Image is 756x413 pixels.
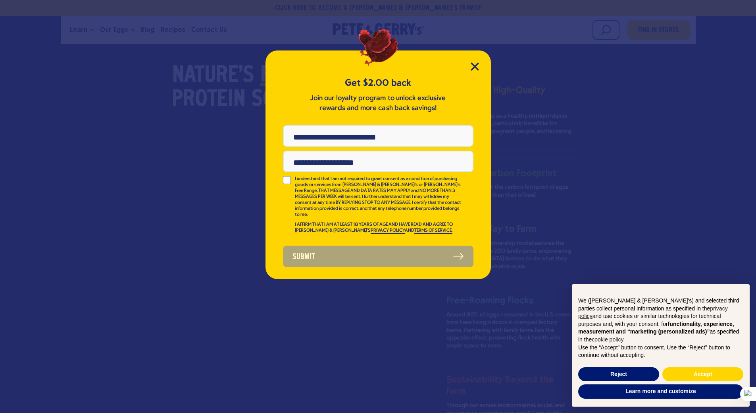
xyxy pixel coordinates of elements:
h5: Get $2.00 back [283,76,473,89]
button: Learn more and customize [578,384,743,399]
button: Submit [283,246,473,267]
button: Accept [662,367,743,382]
a: PRIVACY POLICY [371,228,405,234]
button: Close Modal [471,62,479,71]
p: I understand that I am not required to grant consent as a condition of purchasing goods or servic... [295,176,462,218]
a: TERMS OF SERVICE. [414,228,452,234]
p: Use the “Accept” button to consent. Use the “Reject” button to continue without accepting. [578,344,743,359]
input: I understand that I am not required to grant consent as a condition of purchasing goods or servic... [283,176,291,184]
p: I AFFIRM THAT I AM AT LEAST 18 YEARS OF AGE AND HAVE READ AND AGREE TO [PERSON_NAME] & [PERSON_NA... [295,222,462,234]
p: We ([PERSON_NAME] & [PERSON_NAME]'s) and selected third parties collect personal information as s... [578,297,743,344]
button: Reject [578,367,659,382]
p: Join our loyalty program to unlock exclusive rewards and more cash back savings! [309,93,448,113]
a: cookie policy [592,336,623,343]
